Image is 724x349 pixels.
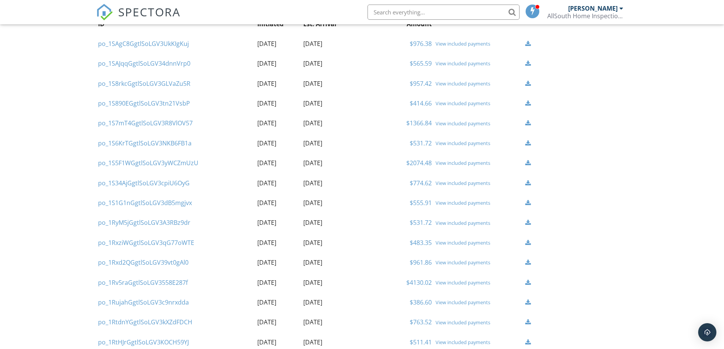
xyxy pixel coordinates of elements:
td: [DATE] [255,34,301,54]
a: View included payments [436,240,521,246]
input: Search everything... [368,5,520,20]
div: AllSouth Home Inspections [547,12,623,20]
a: po_1Rxd2QGgtlSoLGV39vt0gAl0 [98,258,189,267]
a: $4130.02 [406,278,432,287]
a: View included payments [436,81,521,87]
td: [DATE] [255,253,301,272]
a: $763.52 [410,318,432,326]
a: $565.59 [410,59,432,68]
div: Open Intercom Messenger [698,323,716,341]
td: [DATE] [255,133,301,153]
a: po_1S7mT4GgtlSoLGV3R8VlOV57 [98,119,193,127]
td: [DATE] [301,233,358,253]
a: View included payments [436,319,521,325]
img: The Best Home Inspection Software - Spectora [96,4,113,21]
a: po_1S34AjGgtlSoLGV3cpiU6OyG [98,179,190,187]
td: [DATE] [301,113,358,133]
td: [DATE] [255,273,301,292]
a: po_1SAgC8GgtlSoLGV3UkKIgKuj [98,39,189,48]
td: [DATE] [301,153,358,173]
div: [PERSON_NAME] [568,5,618,12]
a: $976.38 [410,39,432,48]
a: View included payments [436,339,521,345]
a: po_1Rv5raGgtlSoLGV3558E287f [98,278,188,287]
a: $414.66 [410,99,432,107]
a: po_1S1G1nGgtlSoLGV3dB5mgjvx [98,199,192,207]
a: $555.91 [410,199,432,207]
a: po_1S6KrTGgtlSoLGV3NKB6FB1a [98,139,192,147]
a: po_1S5F1WGgtlSoLGV3yWCZmUzU [98,159,198,167]
td: [DATE] [301,74,358,93]
a: $386.60 [410,298,432,306]
td: [DATE] [255,113,301,133]
td: [DATE] [255,233,301,253]
a: View included payments [436,41,521,47]
a: po_1S8rkcGgtlSoLGV3GLVaZu5R [98,79,190,88]
td: [DATE] [255,312,301,332]
a: View included payments [436,259,521,265]
td: [DATE] [301,193,358,213]
a: po_1RxziWGgtlSoLGV3qG77oWTE [98,238,194,247]
a: $957.42 [410,79,432,88]
a: View included payments [436,180,521,186]
a: SPECTORA [96,10,181,26]
a: View included payments [436,299,521,305]
td: [DATE] [255,93,301,113]
a: View included payments [436,160,521,166]
td: [DATE] [301,292,358,312]
span: SPECTORA [118,4,181,20]
td: [DATE] [255,213,301,232]
a: View included payments [436,200,521,206]
a: $2074.48 [406,159,432,167]
td: [DATE] [255,173,301,193]
td: [DATE] [301,213,358,232]
a: View included payments [436,220,521,226]
a: $774.62 [410,179,432,187]
td: [DATE] [301,34,358,54]
td: [DATE] [301,253,358,272]
td: [DATE] [255,153,301,173]
a: $1366.84 [406,119,432,127]
a: View included payments [436,60,521,66]
td: [DATE] [255,74,301,93]
td: [DATE] [301,54,358,73]
a: View included payments [436,100,521,106]
td: [DATE] [301,133,358,153]
a: $961.86 [410,258,432,267]
a: $531.72 [410,139,432,147]
a: po_1S890EGgtlSoLGV3tn21VsbP [98,99,190,107]
a: po_1RujahGgtlSoLGV3c9nrxdda [98,298,189,306]
td: [DATE] [301,93,358,113]
a: $483.35 [410,238,432,247]
a: po_1RyM5jGgtlSoLGV3A3RBz9dr [98,218,190,227]
a: $531.72 [410,218,432,227]
a: po_1RtHJrGgtlSoLGV3KOCH59YJ [98,338,189,346]
a: View included payments [436,120,521,126]
td: [DATE] [255,292,301,312]
td: [DATE] [301,312,358,332]
td: [DATE] [255,54,301,73]
td: [DATE] [255,193,301,213]
td: [DATE] [301,273,358,292]
a: View included payments [436,140,521,146]
a: $511.41 [410,338,432,346]
a: po_1RtdnYGgtlSoLGV3kXZdFDCH [98,318,192,326]
a: View included payments [436,280,521,286]
a: po_1SAJqqGgtlSoLGV34dnnVrp0 [98,59,190,68]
